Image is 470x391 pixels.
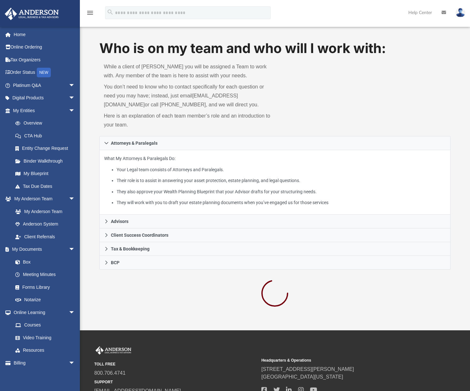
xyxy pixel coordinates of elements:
[9,167,81,180] a: My Blueprint
[37,68,51,77] div: NEW
[9,319,81,332] a: Courses
[4,28,85,41] a: Home
[86,12,94,17] a: menu
[4,193,81,205] a: My Anderson Teamarrow_drop_down
[111,141,158,145] span: Attorneys & Paralegals
[4,104,85,117] a: My Entitiesarrow_drop_down
[117,177,446,185] li: Their role is to assist in answering your asset protection, estate planning, and legal questions.
[4,369,85,382] a: Events Calendar
[99,242,451,256] a: Tax & Bookkeeping
[261,366,354,372] a: [STREET_ADDRESS][PERSON_NAME]
[104,93,238,107] a: [EMAIL_ADDRESS][DOMAIN_NAME]
[94,370,126,376] a: 800.706.4741
[94,379,257,385] small: SUPPORT
[69,104,81,117] span: arrow_drop_down
[99,39,451,58] h1: Who is on my team and who will I work with:
[9,155,85,167] a: Binder Walkthrough
[94,346,133,355] img: Anderson Advisors Platinum Portal
[69,243,81,256] span: arrow_drop_down
[9,281,78,294] a: Forms Library
[9,205,78,218] a: My Anderson Team
[456,8,465,17] img: User Pic
[117,188,446,196] li: They also approve your Wealth Planning Blueprint that your Advisor drafts for your structuring ne...
[69,79,81,92] span: arrow_drop_down
[4,356,85,369] a: Billingarrow_drop_down
[99,215,451,228] a: Advisors
[4,306,81,319] a: Online Learningarrow_drop_down
[111,219,128,224] span: Advisors
[9,268,81,281] a: Meeting Minutes
[69,92,81,105] span: arrow_drop_down
[69,356,81,370] span: arrow_drop_down
[69,306,81,319] span: arrow_drop_down
[117,166,446,174] li: Your Legal team consists of Attorneys and Paralegals.
[261,374,343,379] a: [GEOGRAPHIC_DATA][US_STATE]
[4,41,85,54] a: Online Ordering
[99,150,451,215] div: Attorneys & Paralegals
[107,9,114,16] i: search
[9,142,85,155] a: Entity Change Request
[94,361,257,367] small: TOLL FREE
[104,62,270,80] p: While a client of [PERSON_NAME] you will be assigned a Team to work with. Any member of the team ...
[117,199,446,207] li: They will work with you to draft your estate planning documents when you’ve engaged us for those ...
[9,117,85,130] a: Overview
[9,344,81,357] a: Resources
[104,82,270,109] p: You don’t need to know who to contact specifically for each question or need you may have; instea...
[9,331,78,344] a: Video Training
[9,294,81,306] a: Notarize
[4,53,85,66] a: Tax Organizers
[9,180,85,193] a: Tax Due Dates
[99,256,451,270] a: BCP
[3,8,61,20] img: Anderson Advisors Platinum Portal
[4,243,81,256] a: My Documentsarrow_drop_down
[111,233,168,237] span: Client Success Coordinators
[111,247,150,251] span: Tax & Bookkeeping
[9,256,78,268] a: Box
[99,228,451,242] a: Client Success Coordinators
[9,218,81,231] a: Anderson System
[4,66,85,79] a: Order StatusNEW
[69,193,81,206] span: arrow_drop_down
[9,230,81,243] a: Client Referrals
[86,9,94,17] i: menu
[99,136,451,150] a: Attorneys & Paralegals
[111,260,119,265] span: BCP
[261,357,424,363] small: Headquarters & Operations
[9,129,85,142] a: CTA Hub
[4,79,85,92] a: Platinum Q&Aarrow_drop_down
[4,92,85,104] a: Digital Productsarrow_drop_down
[104,155,446,207] p: What My Attorneys & Paralegals Do:
[104,111,270,129] p: Here is an explanation of each team member’s role and an introduction to your team.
